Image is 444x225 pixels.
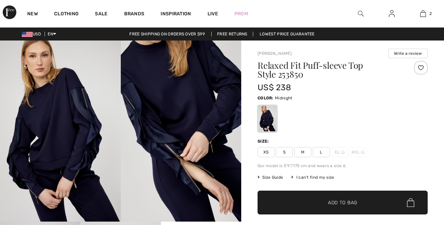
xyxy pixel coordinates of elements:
[258,147,275,157] span: XS
[291,174,334,180] div: I can't find my size
[258,96,274,100] span: Color:
[258,163,428,169] div: Our model is 5'9"/175 cm and wears a size 6.
[3,5,16,19] img: 1ère Avenue
[54,11,79,18] a: Clothing
[358,10,364,18] img: search the website
[258,83,291,92] span: US$ 238
[211,32,253,36] a: Free Returns
[258,174,283,180] span: Size Guide
[121,41,242,222] img: Relaxed Fit Puff-Sleeve Top Style 253850. 2
[258,51,292,56] a: [PERSON_NAME]
[22,32,33,37] img: US Dollar
[331,147,348,157] span: XL
[313,147,330,157] span: L
[408,10,438,18] a: 2
[388,49,428,58] button: Write a review
[389,10,395,18] img: My Info
[22,32,44,36] span: USD
[27,11,38,18] a: New
[361,150,364,154] img: ring-m.svg
[258,191,428,214] button: Add to Bag
[161,11,191,18] span: Inspiration
[276,147,293,157] span: S
[349,147,366,157] span: XXL
[258,61,399,79] h1: Relaxed Fit Puff-sleeve Top Style 253850
[328,199,357,206] span: Add to Bag
[48,32,56,36] span: EN
[407,198,414,207] img: Bag.svg
[429,11,432,17] span: 2
[124,11,145,18] a: Brands
[124,32,210,36] a: Free shipping on orders over $99
[420,10,426,18] img: My Bag
[294,147,311,157] span: M
[208,10,218,17] a: Live
[341,150,345,154] img: ring-m.svg
[95,11,108,18] a: Sale
[254,32,320,36] a: Lowest Price Guarantee
[259,106,276,131] div: Midnight
[275,96,292,100] span: Midnight
[258,138,270,144] div: Size:
[234,10,248,17] a: Prom
[383,10,400,18] a: Sign In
